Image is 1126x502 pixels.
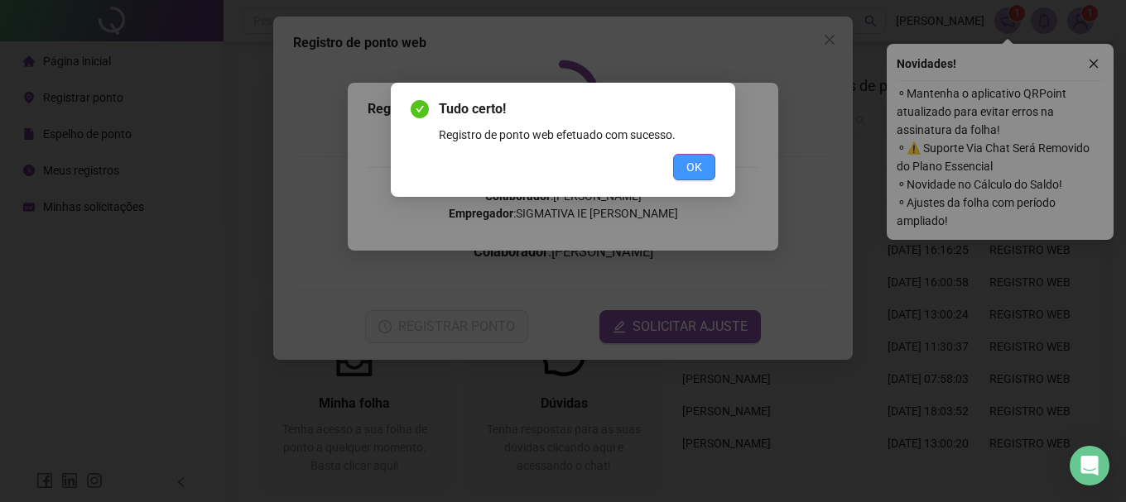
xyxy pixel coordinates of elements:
div: Open Intercom Messenger [1070,446,1109,485]
button: OK [673,154,715,180]
span: OK [686,158,702,176]
div: Registro de ponto web efetuado com sucesso. [439,126,715,144]
span: check-circle [411,100,429,118]
span: Tudo certo! [439,99,715,119]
